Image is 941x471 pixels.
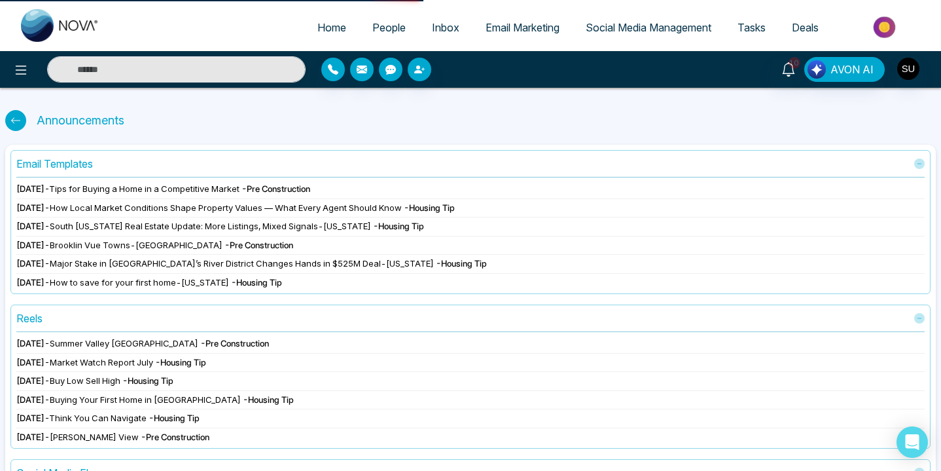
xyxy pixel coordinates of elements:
div: - [16,375,925,388]
div: Open Intercom Messenger [897,426,928,458]
div: - [16,394,925,407]
span: - Pre Construction [200,338,269,349]
span: [DATE] [16,258,44,269]
span: 10 [789,57,800,69]
div: - [16,431,925,444]
span: - Pre Construction [224,240,293,250]
span: [DATE] [16,394,44,405]
span: - Housing Tip [155,357,206,367]
div: - [16,183,925,196]
span: [DATE] [16,338,44,349]
div: - [16,202,925,215]
div: Announcements [31,106,130,134]
img: Lead Flow [808,60,826,79]
span: How Local Market Conditions Shape Property Values — What Every Agent Should Know [50,202,402,213]
a: Tasks [724,15,779,40]
span: Brooklin Vue Towns-[GEOGRAPHIC_DATA] [50,240,222,250]
span: Market Watch Report July [50,357,153,367]
span: - Housing Tip [149,413,200,423]
span: [DATE] [16,357,44,367]
span: Tips for Buying a Home in a Competitive Market [49,183,240,194]
span: - Pre Construction [241,183,310,194]
span: - Housing Tip [231,277,282,288]
a: Social Media Management [573,15,724,40]
span: Social Media Management [586,21,711,34]
div: - [16,276,925,290]
span: Email Marketing [486,21,559,34]
span: - Pre Construction [141,432,209,442]
span: Major Stake in [GEOGRAPHIC_DATA]’s River District Changes Hands in $525M Deal-[US_STATE] [50,258,434,269]
div: - [16,412,925,425]
span: Summer Valley [GEOGRAPHIC_DATA] [50,338,198,349]
span: [DATE] [16,277,44,288]
div: - [16,239,925,252]
img: Market-place.gif [838,12,933,42]
span: AVON AI [830,62,874,77]
span: People [372,21,406,34]
span: South [US_STATE] Real Estate Update: More Listings, Mixed Signals-[US_STATE] [50,221,371,231]
span: Buying Your First Home in [GEOGRAPHIC_DATA] [50,394,241,405]
a: 10 [773,57,804,80]
button: AVON AI [804,57,885,82]
span: Deals [792,21,819,34]
div: - [16,220,925,233]
a: Email Marketing [472,15,573,40]
span: Buy Low Sell High [50,375,120,386]
a: Deals [779,15,832,40]
div: Reels [16,311,43,326]
div: - [16,337,925,350]
span: [PERSON_NAME] View [50,432,139,442]
span: [DATE] [16,432,44,442]
div: - [16,257,925,271]
span: Tasks [737,21,766,34]
span: [DATE] [16,221,44,231]
span: - Housing Tip [373,221,424,231]
a: Inbox [419,15,472,40]
span: [DATE] [16,413,44,423]
span: - Housing Tip [404,202,455,213]
div: - [16,356,925,369]
span: - Housing Tip [122,375,173,386]
span: How to save for your first home-[US_STATE] [50,277,229,288]
span: [DATE] [16,183,44,194]
span: [DATE] [16,202,44,213]
span: Inbox [432,21,459,34]
span: - Housing Tip [436,258,487,269]
span: [DATE] [16,375,44,386]
div: Email Templates [16,156,93,172]
span: [DATE] [16,240,44,250]
img: User Avatar [897,58,919,80]
span: Home [317,21,346,34]
span: - Housing Tip [243,394,294,405]
a: People [359,15,419,40]
img: Nova CRM Logo [21,9,99,42]
a: Home [304,15,359,40]
span: Think You Can Navigate [49,413,147,423]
